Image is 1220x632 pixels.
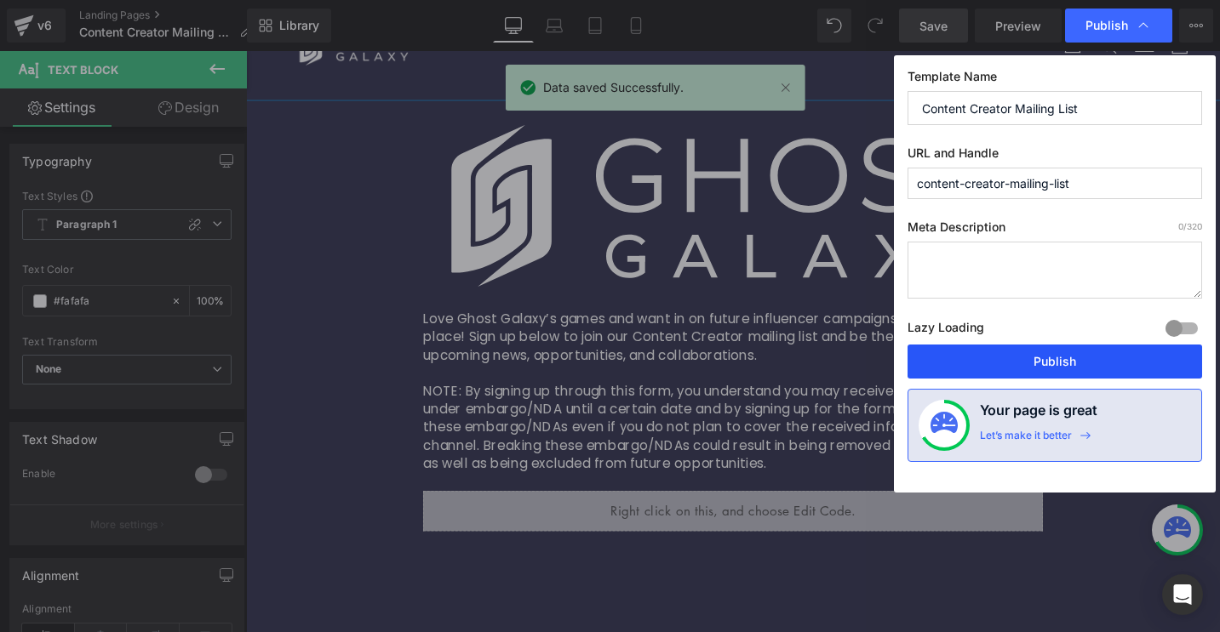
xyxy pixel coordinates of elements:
img: onboarding-status.svg [931,412,958,439]
h4: Your page is great [980,400,1097,429]
div: Open Intercom Messenger [1162,574,1203,615]
label: Template Name [908,69,1202,91]
span: Publish [1085,18,1128,33]
label: Lazy Loading [908,316,984,344]
p: Love Ghost Galaxy’s games and want in on future influencer campaigns? You’re in the right place! ... [187,275,843,332]
label: Meta Description [908,219,1202,242]
span: /320 [1178,221,1202,231]
div: Let’s make it better [980,429,1072,451]
label: URL and Handle [908,145,1202,168]
p: NOTE: By signing up through this form, you understand you may receive information that is under e... [187,350,843,446]
button: Publish [908,344,1202,379]
span: 0 [1178,221,1183,231]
